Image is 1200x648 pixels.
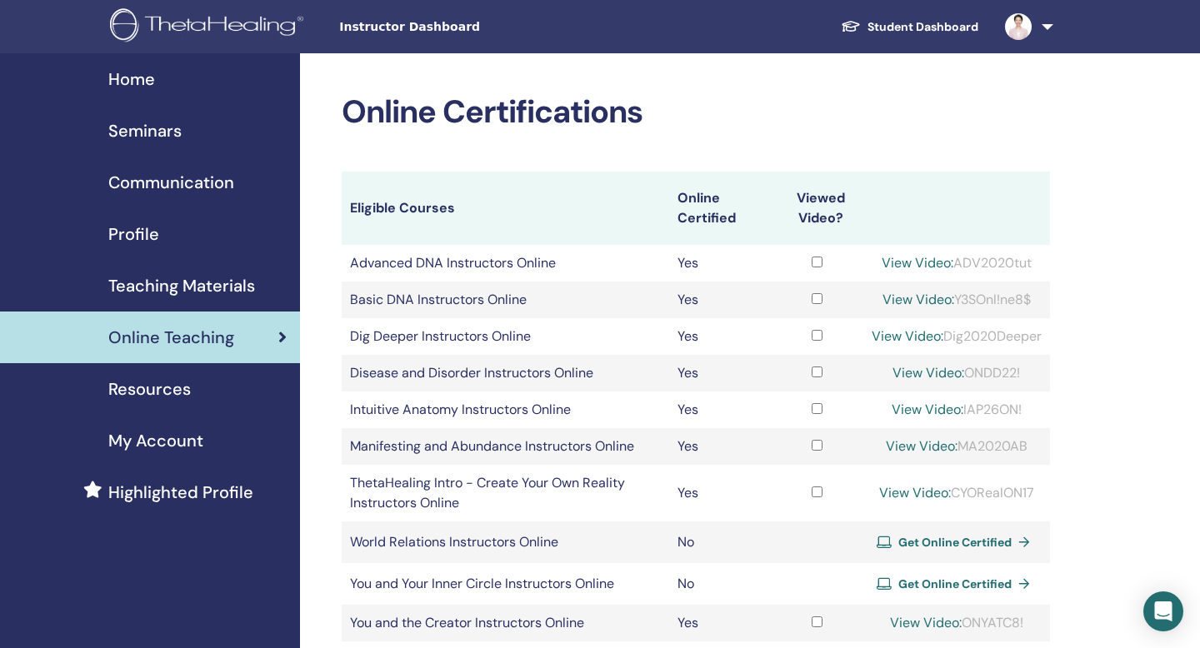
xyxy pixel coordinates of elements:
[877,530,1037,555] a: Get Online Certified
[342,465,669,521] td: ThetaHealing Intro - Create Your Own Reality Instructors Online
[669,521,770,563] td: No
[108,325,234,350] span: Online Teaching
[877,571,1037,596] a: Get Online Certified
[1143,591,1183,631] div: Open Intercom Messenger
[770,172,863,245] th: Viewed Video?
[669,245,770,282] td: Yes
[882,254,953,272] a: View Video:
[108,170,234,195] span: Communication
[342,245,669,282] td: Advanced DNA Instructors Online
[872,290,1042,310] div: Y3SOnl!ne8$
[108,67,155,92] span: Home
[890,614,962,631] a: View Video:
[872,400,1042,420] div: IAP26ON!
[872,327,943,345] a: View Video:
[898,576,1012,591] span: Get Online Certified
[669,563,770,605] td: No
[342,428,669,465] td: Manifesting and Abundance Instructors Online
[108,222,159,247] span: Profile
[841,19,861,33] img: graduation-cap-white.svg
[110,8,309,46] img: logo.png
[342,282,669,318] td: Basic DNA Instructors Online
[669,318,770,355] td: Yes
[872,436,1042,456] div: MA2020AB
[898,535,1012,550] span: Get Online Certified
[892,364,964,381] a: View Video:
[872,326,1042,346] div: Dig2020Deeper
[669,391,770,428] td: Yes
[882,291,954,308] a: View Video:
[339,18,589,36] span: Instructor Dashboard
[886,437,957,455] a: View Video:
[342,391,669,428] td: Intuitive Anatomy Instructors Online
[342,318,669,355] td: Dig Deeper Instructors Online
[342,563,669,605] td: You and Your Inner Circle Instructors Online
[669,282,770,318] td: Yes
[669,428,770,465] td: Yes
[872,363,1042,383] div: ONDD22!
[342,521,669,563] td: World Relations Instructors Online
[669,605,770,641] td: Yes
[108,273,255,298] span: Teaching Materials
[872,483,1042,503] div: CYORealON17
[872,253,1042,273] div: ADV2020tut
[342,605,669,641] td: You and the Creator Instructors Online
[108,428,203,453] span: My Account
[108,480,253,505] span: Highlighted Profile
[879,484,951,501] a: View Video:
[342,355,669,391] td: Disease and Disorder Instructors Online
[108,118,182,143] span: Seminars
[108,376,191,401] span: Resources
[669,465,770,521] td: Yes
[342,93,1050,132] h2: Online Certifications
[1005,13,1032,40] img: default.jpg
[669,172,770,245] th: Online Certified
[872,613,1042,633] div: ONYATC8!
[342,172,669,245] th: Eligible Courses
[827,12,992,42] a: Student Dashboard
[669,355,770,391] td: Yes
[892,401,963,418] a: View Video:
